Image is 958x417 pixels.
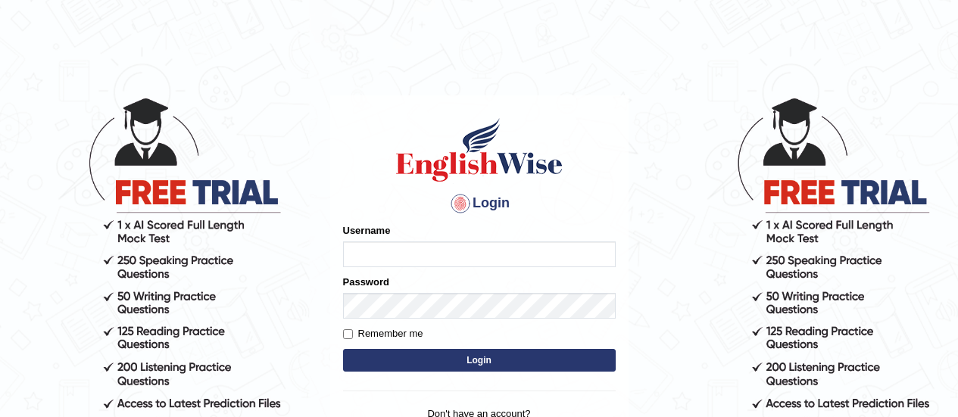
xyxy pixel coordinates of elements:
[343,275,389,289] label: Password
[393,116,566,184] img: Logo of English Wise sign in for intelligent practice with AI
[343,349,616,372] button: Login
[343,191,616,216] h4: Login
[343,223,391,238] label: Username
[343,326,423,341] label: Remember me
[343,329,353,339] input: Remember me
